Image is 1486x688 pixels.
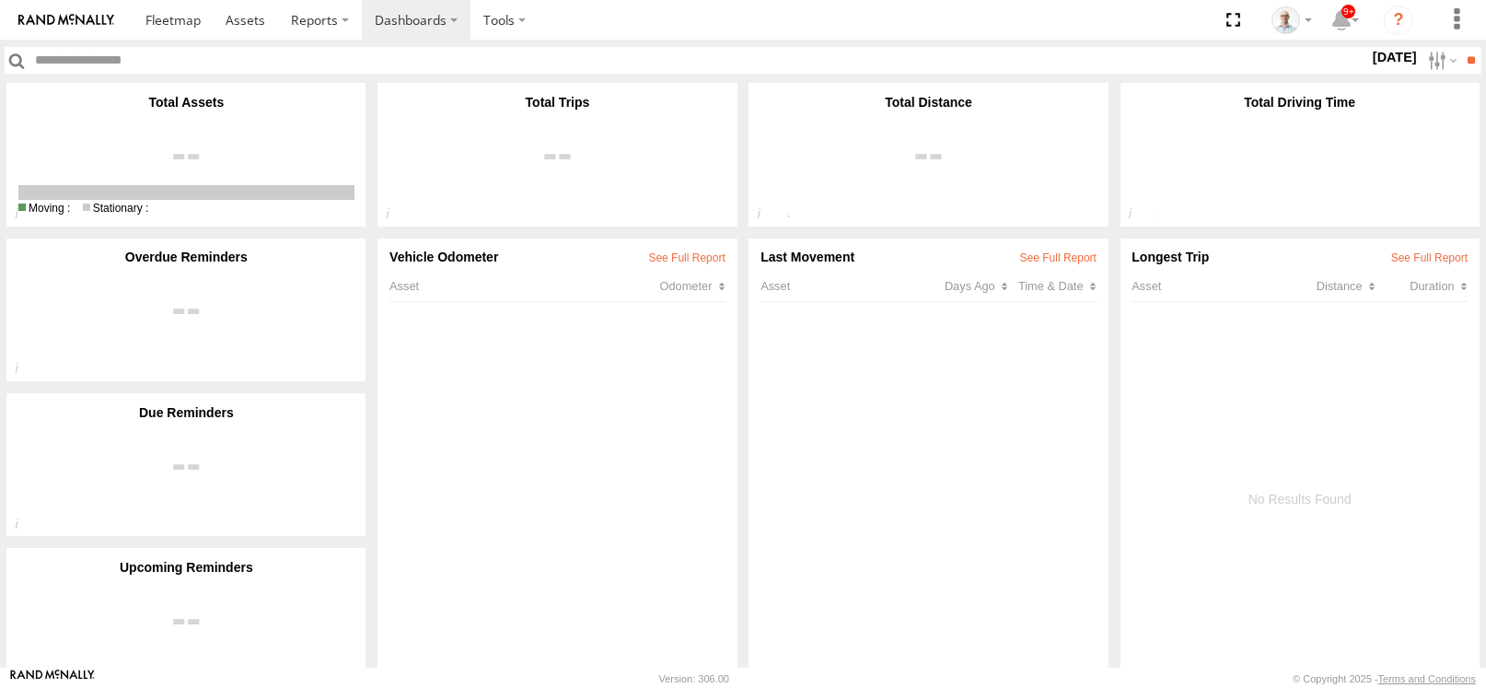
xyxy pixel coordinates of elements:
[1384,6,1413,35] i: ?
[1293,673,1476,684] div: © Copyright 2025 -
[6,361,46,381] div: Total number of overdue notifications generated from your asset reminders
[1132,250,1468,264] div: Longest Trip
[660,279,726,293] div: Click to Sort
[18,264,354,369] a: View Overdue Reminders
[10,670,95,688] a: Visit our Website
[1120,206,1160,227] div: Total driving time by Assets
[760,250,1097,264] div: Last Movement
[1283,279,1376,293] div: Click to Sort
[659,673,729,684] div: Version: 306.00
[18,14,114,27] img: rand-logo.svg
[1421,47,1460,74] label: Search Filter Options
[18,250,354,264] div: Overdue Reminders
[760,279,945,293] div: Asset
[1018,279,1097,293] div: Click to Sort
[1132,95,1468,110] div: Total Driving Time
[1376,279,1468,293] div: Click to Sort
[1378,673,1476,684] a: Terms and Conditions
[18,95,354,110] div: Total Assets
[389,250,726,264] div: Vehicle Odometer
[389,110,726,181] a: View Trips
[18,405,354,420] div: Due Reminders
[18,110,354,181] a: View Trips
[1265,6,1318,34] div: Kurt Byers
[377,206,417,227] div: Total completed Trips within the selected period
[1369,47,1421,67] label: [DATE]
[6,206,46,227] div: Total Active/Deployed Assets
[1132,279,1283,293] div: Asset
[18,575,354,680] a: View Upcoming Reminders
[749,206,788,227] div: Total distance travelled by assets
[6,517,46,537] div: Total number of due reminder notifications generated from your asset reminders
[945,279,1018,293] div: Click to Sort
[760,95,1097,110] div: Total Distance
[389,95,726,110] div: Total Trips
[389,279,659,293] div: Asset
[760,110,1097,181] a: View Trips
[18,560,354,575] div: Upcoming Reminders
[18,420,354,525] a: View Due Reminders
